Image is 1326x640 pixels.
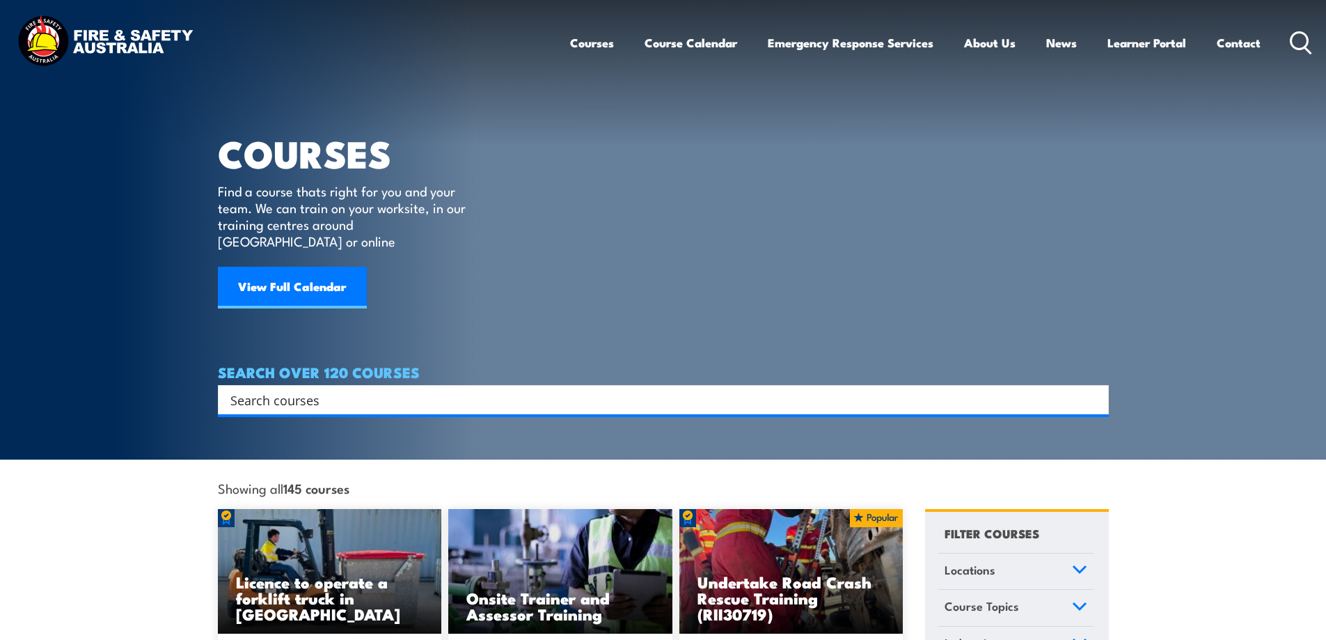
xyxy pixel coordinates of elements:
h4: SEARCH OVER 120 COURSES [218,364,1109,380]
img: Safety For Leaders [448,509,672,634]
h3: Licence to operate a forklift truck in [GEOGRAPHIC_DATA] [236,574,424,622]
strong: 145 courses [283,478,349,497]
a: News [1046,24,1077,61]
a: Undertake Road Crash Rescue Training (RII30719) [679,509,903,634]
a: Course Calendar [645,24,737,61]
a: Emergency Response Services [768,24,933,61]
button: Search magnifier button [1084,390,1104,409]
h3: Onsite Trainer and Assessor Training [466,590,654,622]
span: Showing all [218,481,349,495]
img: Licence to operate a forklift truck Training [218,509,442,634]
a: Learner Portal [1107,24,1186,61]
form: Search form [233,390,1081,409]
h1: COURSES [218,136,486,169]
h3: Undertake Road Crash Rescue Training (RII30719) [697,574,885,622]
span: Course Topics [945,597,1019,616]
p: Find a course thats right for you and your team. We can train on your worksite, in our training c... [218,182,472,249]
a: Licence to operate a forklift truck in [GEOGRAPHIC_DATA] [218,509,442,634]
a: Onsite Trainer and Assessor Training [448,509,672,634]
input: Search input [230,389,1078,410]
h4: FILTER COURSES [945,524,1039,543]
a: Locations [938,554,1094,590]
span: Locations [945,561,995,579]
a: Courses [570,24,614,61]
a: Contact [1217,24,1261,61]
a: Course Topics [938,590,1094,626]
img: Road Crash Rescue Training [679,509,903,634]
a: About Us [964,24,1016,61]
a: View Full Calendar [218,267,367,309]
